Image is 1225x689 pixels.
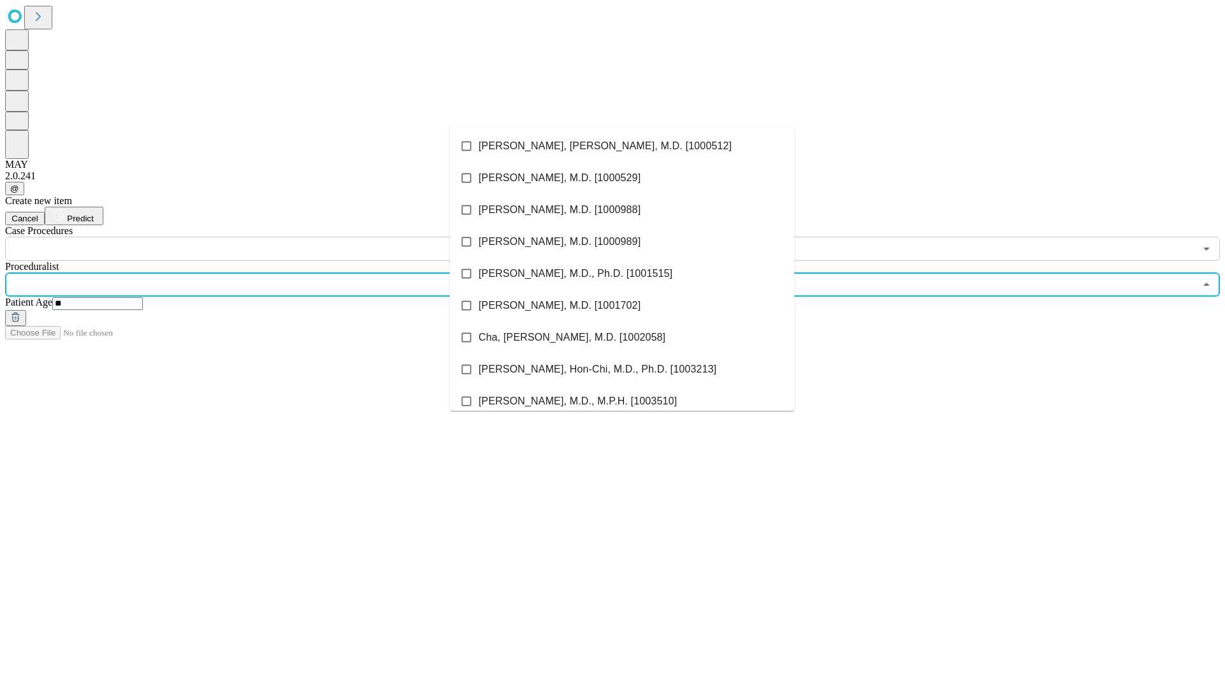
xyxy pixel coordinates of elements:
[5,225,73,236] span: Scheduled Procedure
[11,214,38,223] span: Cancel
[5,182,24,195] button: @
[479,330,665,345] span: Cha, [PERSON_NAME], M.D. [1002058]
[1198,276,1215,293] button: Close
[479,266,672,281] span: [PERSON_NAME], M.D., Ph.D. [1001515]
[67,214,93,223] span: Predict
[5,297,52,307] span: Patient Age
[479,394,677,409] span: [PERSON_NAME], M.D., M.P.H. [1003510]
[45,207,103,225] button: Predict
[479,138,732,154] span: [PERSON_NAME], [PERSON_NAME], M.D. [1000512]
[479,202,641,218] span: [PERSON_NAME], M.D. [1000988]
[5,261,59,272] span: Proceduralist
[10,184,19,193] span: @
[1198,240,1215,258] button: Open
[5,159,1220,170] div: MAY
[5,212,45,225] button: Cancel
[5,170,1220,182] div: 2.0.241
[479,362,716,377] span: [PERSON_NAME], Hon-Chi, M.D., Ph.D. [1003213]
[479,298,641,313] span: [PERSON_NAME], M.D. [1001702]
[479,234,641,249] span: [PERSON_NAME], M.D. [1000989]
[479,170,641,186] span: [PERSON_NAME], M.D. [1000529]
[5,195,72,206] span: Create new item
